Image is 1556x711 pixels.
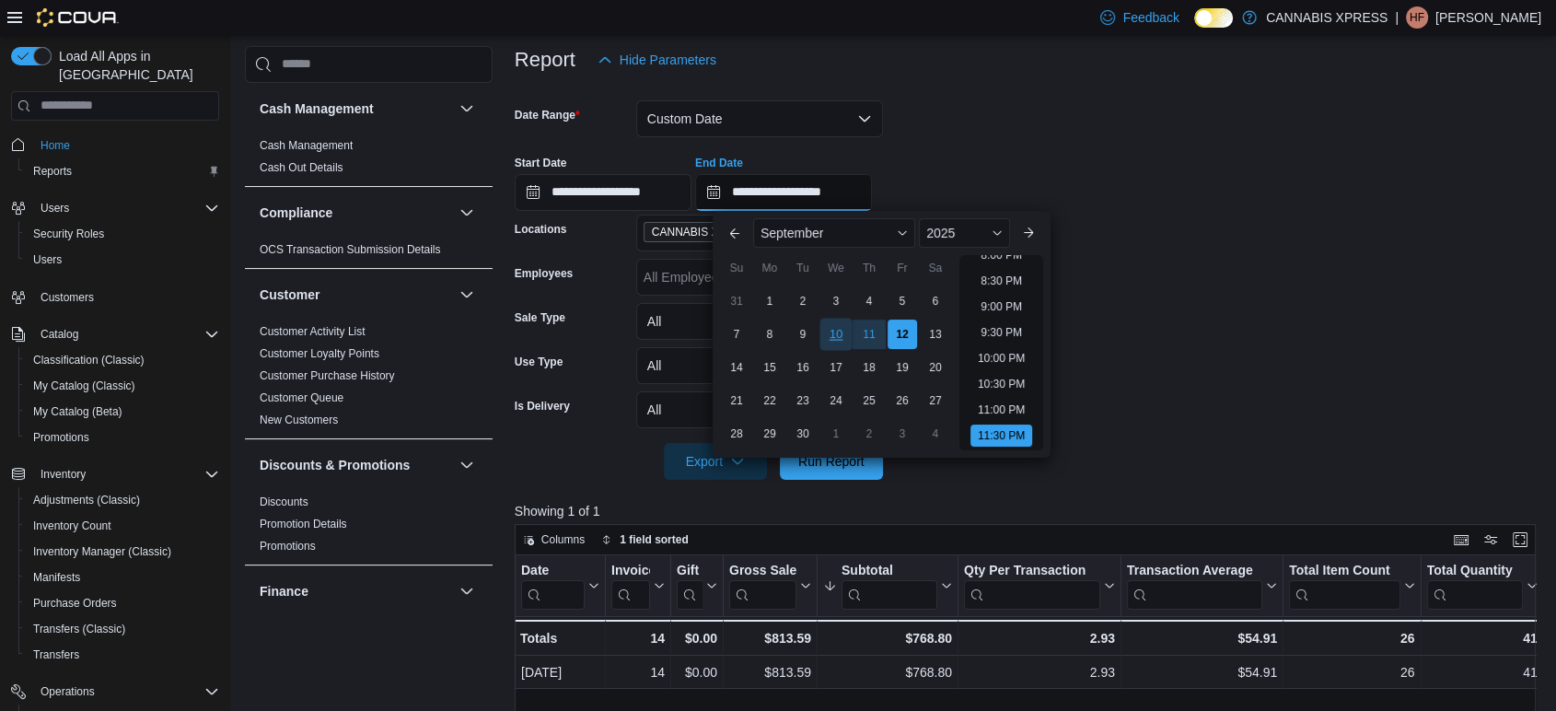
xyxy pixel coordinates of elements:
button: Inventory Manager (Classic) [18,539,226,565]
div: [DATE] [521,661,599,683]
div: Cash Management [245,134,493,186]
div: Button. Open the year selector. 2025 is currently selected. [919,218,1010,248]
label: Locations [515,222,567,237]
a: Cash Out Details [260,161,343,174]
button: Customers [4,284,226,310]
div: day-10 [819,318,852,350]
a: Customer Activity List [260,325,366,338]
img: Cova [37,8,119,27]
p: CANNABIS XPRESS [1266,6,1388,29]
span: New Customers [260,413,338,427]
div: day-2 [854,419,884,449]
div: Gift Card Sales [677,562,703,609]
button: Transaction Average [1127,562,1277,609]
button: Users [18,247,226,273]
button: Compliance [456,202,478,224]
div: Total Item Count [1289,562,1399,579]
span: September [761,226,823,240]
div: day-23 [788,386,818,415]
button: 1 field sorted [594,529,696,551]
div: Transaction Average [1127,562,1262,609]
span: Inventory Manager (Classic) [26,541,219,563]
button: Next month [1014,218,1043,248]
input: Press the down key to enter a popover containing a calendar. Press the escape key to close the po... [695,174,872,211]
span: Discounts [260,495,308,509]
span: Operations [41,684,95,699]
span: Customer Activity List [260,324,366,339]
button: My Catalog (Beta) [18,399,226,425]
div: Mo [755,253,784,283]
span: Reports [33,164,72,179]
div: Total Item Count [1289,562,1399,609]
span: Customers [33,286,219,309]
a: My Catalog (Classic) [26,375,143,397]
button: Purchase Orders [18,590,226,616]
h3: Finance [260,582,308,600]
div: day-19 [888,353,917,382]
span: My Catalog (Beta) [26,401,219,423]
button: Transfers (Classic) [18,616,226,642]
div: Discounts & Promotions [245,491,493,565]
span: OCS Transaction Submission Details [260,242,441,257]
span: Manifests [26,566,219,589]
span: Promotions [260,539,316,554]
button: Columns [516,529,592,551]
a: Customer Purchase History [260,369,395,382]
span: Promotions [26,426,219,449]
div: day-21 [722,386,751,415]
div: Invoices Sold [611,562,650,609]
li: 10:00 PM [970,347,1032,369]
span: Inventory Count [33,519,111,533]
button: Hide Parameters [590,41,724,78]
a: OCS Transaction Submission Details [260,243,441,256]
button: Cash Management [260,99,452,118]
div: $813.59 [729,661,811,683]
div: Transaction Average [1127,562,1262,579]
span: Transfers [26,644,219,666]
span: Columns [541,532,585,547]
span: Classification (Classic) [33,353,145,367]
span: Customer Loyalty Points [260,346,379,361]
div: $54.91 [1127,627,1277,649]
button: Users [33,197,76,219]
button: Home [4,132,226,158]
span: Dark Mode [1194,28,1195,29]
a: Promotions [260,540,316,553]
label: Date Range [515,108,580,122]
div: day-7 [722,320,751,349]
li: 11:30 PM [970,425,1032,447]
div: day-4 [921,419,950,449]
div: 14 [611,627,665,649]
div: 41 [1426,627,1537,649]
span: Inventory [33,463,219,485]
div: day-29 [755,419,784,449]
p: | [1395,6,1399,29]
h3: Discounts & Promotions [260,456,410,474]
div: day-3 [888,419,917,449]
div: day-4 [854,286,884,316]
span: Catalog [41,327,78,342]
div: Gross Sales [729,562,796,609]
div: day-26 [888,386,917,415]
span: Cash Out Details [260,160,343,175]
span: Promotion Details [260,517,347,531]
a: Users [26,249,69,271]
button: Subtotal [823,562,952,609]
button: All [636,303,883,340]
div: Fr [888,253,917,283]
button: Inventory [4,461,226,487]
a: Inventory Manager (Classic) [26,541,179,563]
div: $0.00 [677,661,717,683]
div: Tu [788,253,818,283]
div: day-6 [921,286,950,316]
span: 2025 [926,226,955,240]
div: day-31 [722,286,751,316]
li: 10:30 PM [970,373,1032,395]
span: My Catalog (Beta) [33,404,122,419]
button: Discounts & Promotions [260,456,452,474]
span: Purchase Orders [26,592,219,614]
span: Users [41,201,69,216]
div: day-17 [821,353,851,382]
span: CANNABIS XPRESS - [GEOGRAPHIC_DATA]-[GEOGRAPHIC_DATA] ([GEOGRAPHIC_DATA]) [652,223,795,241]
span: Customers [41,290,94,305]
